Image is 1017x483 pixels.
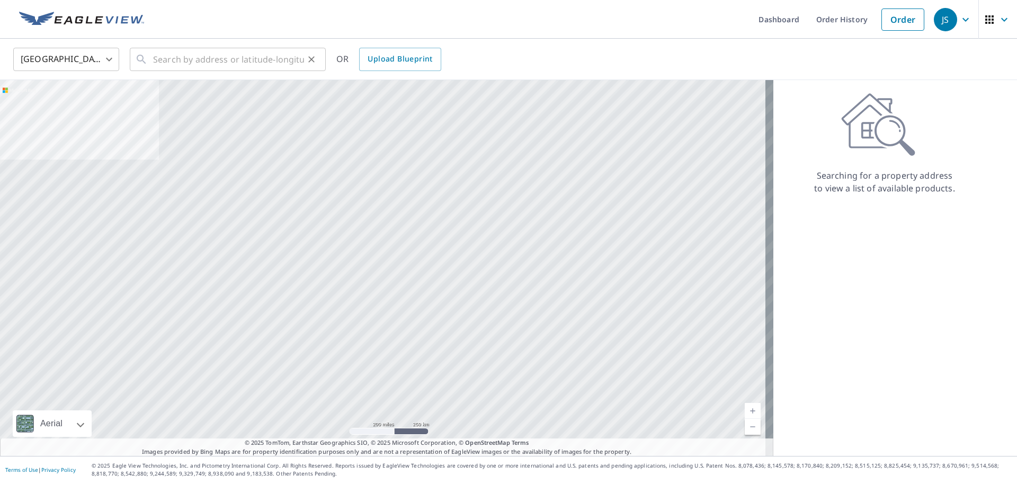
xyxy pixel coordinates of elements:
input: Search by address or latitude-longitude [153,45,304,74]
a: Current Level 5, Zoom Out [745,419,761,435]
a: Privacy Policy [41,466,76,473]
div: Aerial [37,410,66,437]
p: © 2025 Eagle View Technologies, Inc. and Pictometry International Corp. All Rights Reserved. Repo... [92,462,1012,478]
a: Current Level 5, Zoom In [745,403,761,419]
button: Clear [304,52,319,67]
p: | [5,467,76,473]
a: Terms [512,438,529,446]
img: EV Logo [19,12,144,28]
a: Order [881,8,924,31]
div: Aerial [13,410,92,437]
p: Searching for a property address to view a list of available products. [814,169,956,195]
div: OR [336,48,441,71]
a: OpenStreetMap [465,438,510,446]
span: © 2025 TomTom, Earthstar Geographics SIO, © 2025 Microsoft Corporation, © [245,438,529,447]
div: [GEOGRAPHIC_DATA] [13,45,119,74]
a: Terms of Use [5,466,38,473]
span: Upload Blueprint [368,52,432,66]
div: JS [934,8,957,31]
a: Upload Blueprint [359,48,441,71]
